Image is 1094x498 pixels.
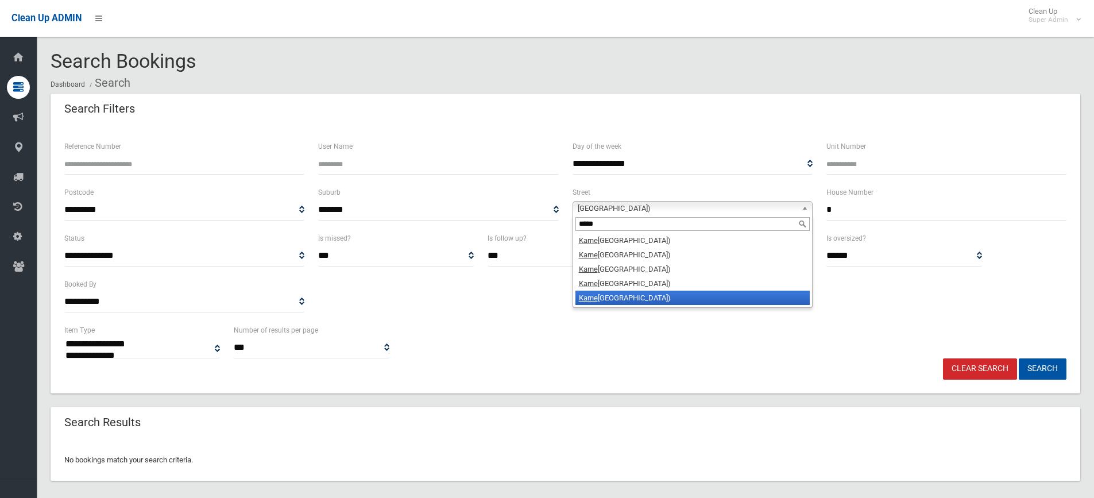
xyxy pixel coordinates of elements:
li: [GEOGRAPHIC_DATA]) [575,276,810,291]
label: Postcode [64,186,94,199]
small: Super Admin [1029,16,1068,24]
label: Status [64,232,84,245]
label: Unit Number [826,140,866,153]
label: Reference Number [64,140,121,153]
button: Search [1019,358,1066,380]
span: Search Bookings [51,49,196,72]
em: Karne [579,236,598,245]
em: Karne [579,250,598,259]
label: Is oversized? [826,232,866,245]
label: Is missed? [318,232,351,245]
li: [GEOGRAPHIC_DATA]) [575,262,810,276]
label: House Number [826,186,873,199]
a: Dashboard [51,80,85,88]
em: Karne [579,279,598,288]
label: Item Type [64,324,95,337]
li: [GEOGRAPHIC_DATA]) [575,248,810,262]
header: Search Results [51,411,154,434]
span: Clean Up [1023,7,1080,24]
em: Karne [579,294,598,302]
a: Clear Search [943,358,1017,380]
label: Street [573,186,590,199]
em: Karne [579,265,598,273]
label: Suburb [318,186,341,199]
span: Clean Up ADMIN [11,13,82,24]
label: Number of results per page [234,324,318,337]
label: Day of the week [573,140,621,153]
label: Booked By [64,278,96,291]
li: [GEOGRAPHIC_DATA]) [575,233,810,248]
label: User Name [318,140,353,153]
li: Search [87,72,130,94]
div: No bookings match your search criteria. [51,439,1080,481]
header: Search Filters [51,98,149,120]
li: [GEOGRAPHIC_DATA]) [575,291,810,305]
span: [GEOGRAPHIC_DATA]) [578,202,797,215]
label: Is follow up? [488,232,527,245]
